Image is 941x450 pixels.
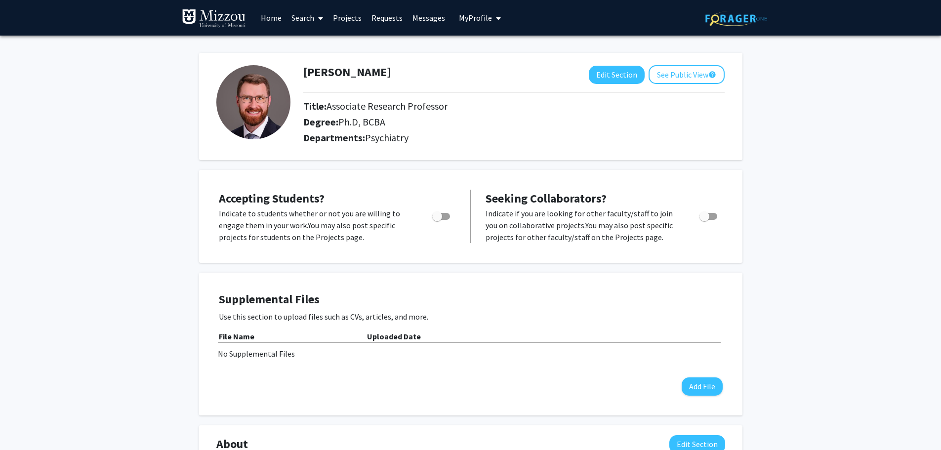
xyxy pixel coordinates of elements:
b: Uploaded Date [367,331,421,341]
a: Home [256,0,286,35]
span: Accepting Students? [219,191,325,206]
p: Indicate to students whether or not you are willing to engage them in your work. You may also pos... [219,207,413,243]
h2: Title: [303,100,544,112]
a: Projects [328,0,367,35]
p: Indicate if you are looking for other faculty/staff to join you on collaborative projects. You ma... [486,207,681,243]
h4: Supplemental Files [219,292,723,307]
span: My Profile [459,13,492,23]
a: Search [286,0,328,35]
span: Ph.D, BCBA [338,116,385,128]
img: Profile Picture [216,65,290,139]
iframe: Chat [7,406,42,443]
button: See Public View [649,65,725,84]
h1: [PERSON_NAME] [303,65,391,80]
div: No Supplemental Files [218,348,724,360]
img: University of Missouri Logo [182,9,246,29]
span: Psychiatry [365,131,409,144]
mat-icon: help [708,69,716,81]
img: ForagerOne Logo [705,11,767,26]
span: Associate Research Professor [327,100,448,112]
a: Messages [408,0,450,35]
b: File Name [219,331,254,341]
span: Seeking Collaborators? [486,191,607,206]
a: Requests [367,0,408,35]
div: Toggle [428,207,455,222]
div: Toggle [696,207,723,222]
button: Add File [682,377,723,396]
p: Use this section to upload files such as CVs, articles, and more. [219,311,723,323]
button: Edit Section [589,66,645,84]
h2: Degree: [303,116,544,128]
h2: Departments: [296,132,732,144]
